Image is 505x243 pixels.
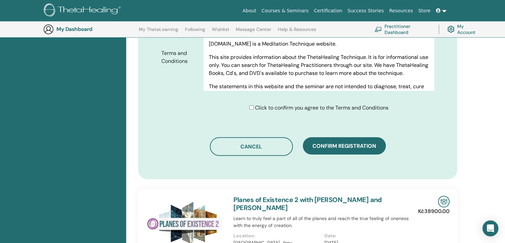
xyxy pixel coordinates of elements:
[233,215,415,229] p: Learn to truly feel a part of all of the planes and reach the true feeling of oneness with the en...
[259,5,311,17] a: Courses & Seminars
[324,232,411,239] p: Date:
[386,5,416,17] a: Resources
[212,27,229,37] a: Wishlist
[375,27,382,32] img: chalkboard-teacher.svg
[312,142,376,149] span: Confirm registration
[44,3,123,18] img: logo.png
[210,137,293,156] button: Cancel
[139,27,178,37] a: My ThetaLearning
[240,143,262,150] span: Cancel
[209,83,429,122] p: The statements in this website and the seminar are not intended to diagnose, treat, cure or preve...
[447,24,455,34] img: cog.svg
[416,5,433,17] a: Store
[185,27,205,37] a: Following
[43,24,54,35] img: generic-user-icon.jpg
[418,207,450,215] p: Kč38900.00
[303,137,386,154] button: Confirm registration
[209,40,429,48] p: [DOMAIN_NAME] is a Meditation Technique website.
[233,232,320,239] p: Location:
[209,53,429,77] p: This site provides information about the ThetaHealing Technique. It is for informational use only...
[375,22,431,37] a: Practitioner Dashboard
[233,195,382,212] a: Planes of Existence 2 with [PERSON_NAME] and [PERSON_NAME]
[447,22,481,37] a: My Account
[156,47,204,68] label: Terms and Conditions
[236,27,271,37] a: Message Center
[278,27,316,37] a: Help & Resources
[311,5,345,17] a: Certification
[482,220,498,236] div: Open Intercom Messenger
[438,196,450,207] img: In-Person Seminar
[255,104,388,111] span: Click to confirm you agree to the Terms and Conditions
[56,26,123,32] h3: My Dashboard
[345,5,386,17] a: Success Stories
[240,5,259,17] a: About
